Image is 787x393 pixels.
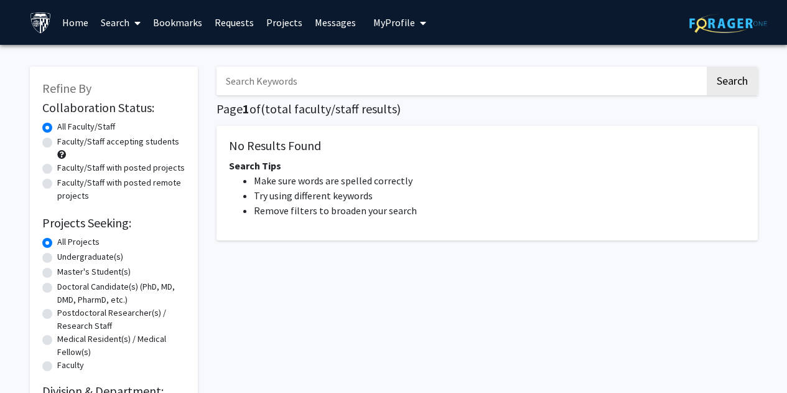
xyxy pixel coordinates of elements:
[42,100,185,115] h2: Collaboration Status:
[373,16,415,29] span: My Profile
[260,1,309,44] a: Projects
[57,250,123,263] label: Undergraduate(s)
[208,1,260,44] a: Requests
[254,173,745,188] li: Make sure words are spelled correctly
[57,135,179,148] label: Faculty/Staff accepting students
[95,1,147,44] a: Search
[56,1,95,44] a: Home
[217,67,705,95] input: Search Keywords
[57,235,100,249] label: All Projects
[42,215,185,230] h2: Projects Seeking:
[30,12,52,34] img: Johns Hopkins University Logo
[229,138,745,153] h5: No Results Found
[42,80,91,96] span: Refine By
[57,120,115,133] label: All Faculty/Staff
[243,101,249,116] span: 1
[57,265,131,278] label: Master's Student(s)
[147,1,208,44] a: Bookmarks
[57,333,185,359] label: Medical Resident(s) / Medical Fellow(s)
[57,306,185,333] label: Postdoctoral Researcher(s) / Research Staff
[254,203,745,218] li: Remove filters to broaden your search
[217,102,758,116] h1: Page of ( total faculty/staff results)
[57,280,185,306] label: Doctoral Candidate(s) (PhD, MD, DMD, PharmD, etc.)
[229,159,281,172] span: Search Tips
[57,176,185,202] label: Faculty/Staff with posted remote projects
[57,359,84,372] label: Faculty
[707,67,758,95] button: Search
[689,14,767,33] img: ForagerOne Logo
[57,161,185,174] label: Faculty/Staff with posted projects
[254,188,745,203] li: Try using different keywords
[217,253,758,282] nav: Page navigation
[309,1,362,44] a: Messages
